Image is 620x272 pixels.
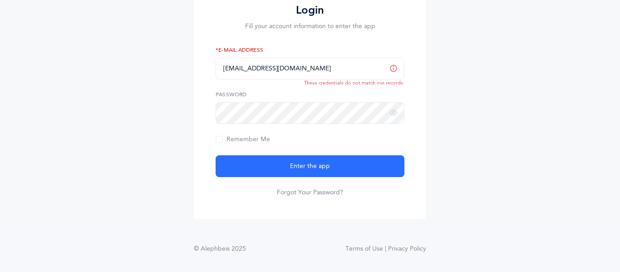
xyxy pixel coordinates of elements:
span: Enter the app [290,162,330,171]
a: Forgot Your Password? [277,188,343,197]
span: Remember Me [216,136,270,143]
button: Enter the app [216,155,404,177]
h2: Login [216,3,404,17]
div: © Alephbeis 2025 [194,244,246,254]
p: Fill your account information to enter the app [216,22,404,31]
label: Password [216,90,404,99]
label: *E-Mail Address [216,46,404,54]
span: These credentials do not match our records. [304,80,404,86]
a: Terms of Use | Privacy Policy [345,244,426,254]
